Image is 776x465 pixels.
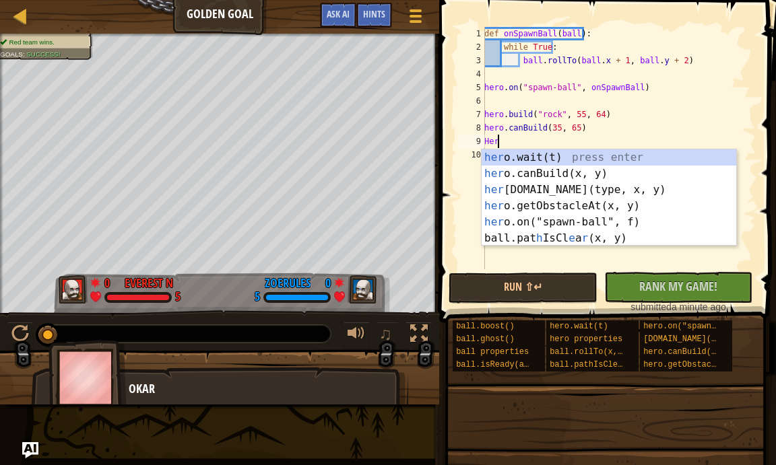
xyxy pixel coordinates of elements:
div: a minute ago [611,300,746,314]
span: hero.canBuild(x, y) [643,347,736,357]
span: Red team wins. [9,38,55,46]
div: 8 [458,121,485,135]
img: thang_avatar_frame.png [48,340,127,415]
button: Adjust volume [343,322,370,349]
span: hero.getObstacleAt(x, y) [643,360,760,369]
button: Ask AI [22,442,38,458]
button: ♫ [377,322,399,349]
span: [DOMAIN_NAME](type, x, y) [643,334,765,344]
div: 5 [458,81,485,94]
div: 5 [175,291,181,303]
span: Hints [363,7,385,20]
button: Show game menu [399,3,432,34]
div: 7 [458,108,485,121]
span: Ask AI [327,7,350,20]
div: 6 [458,94,485,108]
span: submitted [630,301,672,312]
button: Ask AI [320,3,356,28]
span: ball.isReady(ability) [456,360,558,369]
span: Rank My Game! [639,278,717,295]
span: ball.rollTo(x, y) [550,347,632,357]
span: ball.boost() [456,322,514,331]
div: 3 [458,54,485,67]
div: 10 [458,148,485,162]
span: ball properties [456,347,529,357]
span: hero.on("spawn-ball", f) [643,322,760,331]
div: 0 [317,275,331,287]
span: ball.ghost() [456,334,514,344]
button: Rank My Game! [604,272,753,303]
img: thang_avatar_frame.png [59,275,88,303]
div: 5 [255,291,260,303]
span: ball.pathIsClear(x, y) [550,360,656,369]
button: Toggle fullscreen [406,322,432,349]
button: Run ⇧↵ [449,273,597,303]
button: Ctrl + P: Play [7,322,34,349]
div: Okar [129,380,395,398]
div: 2 [458,40,485,54]
img: thang_avatar_frame.png [348,275,377,303]
span: hero properties [550,334,622,344]
span: ♫ [379,324,393,344]
div: 4 [458,67,485,81]
span: : [23,50,26,58]
div: Everest N [125,275,173,292]
div: 9 [458,135,485,148]
div: 1 [458,27,485,40]
span: Success! [26,50,60,58]
div: Zoerules [265,275,311,292]
div: 0 [104,275,118,287]
span: hero.wait(t) [550,322,608,331]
